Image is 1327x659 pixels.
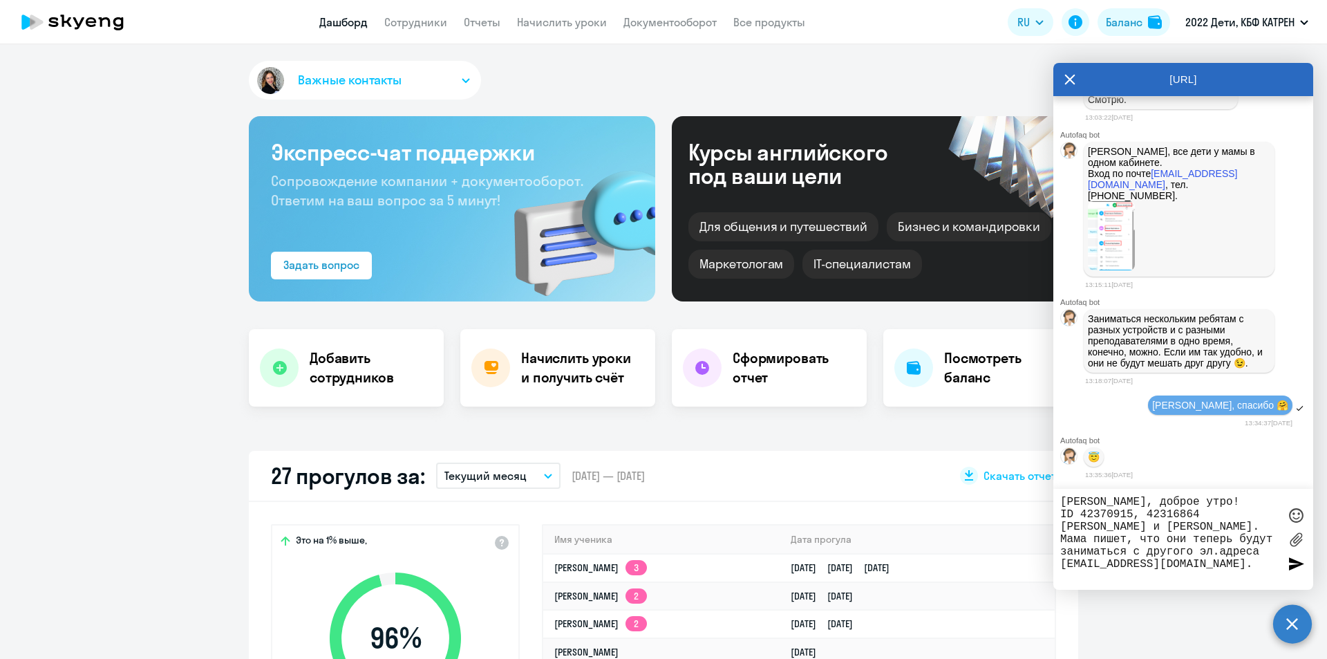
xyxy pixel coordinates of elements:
[296,534,367,550] span: Это на 1% выше,
[1060,298,1313,306] div: Autofaq bot
[623,15,717,29] a: Документооборот
[271,172,583,209] span: Сопровождение компании + документооборот. Ответим на ваш вопрос за 5 минут!
[254,64,287,97] img: avatar
[984,468,1056,483] span: Скачать отчет
[271,462,425,490] h2: 27 прогулов за:
[464,15,500,29] a: Отчеты
[1061,310,1078,330] img: bot avatar
[1085,281,1133,288] time: 13:15:11[DATE]
[625,588,647,604] app-skyeng-badge: 2
[733,349,856,387] h4: Сформировать отчет
[1017,14,1030,30] span: RU
[1060,131,1313,139] div: Autofaq bot
[316,622,475,655] span: 96 %
[444,467,527,484] p: Текущий месяц
[1098,8,1170,36] button: Балансbalance
[1148,15,1162,29] img: balance
[436,463,561,489] button: Текущий месяц
[1088,201,1135,270] img: image.png
[1152,400,1288,411] span: [PERSON_NAME], спасибо 🤗
[494,146,655,301] img: bg-img
[1185,14,1295,30] p: 2022 Дети, КБФ КАТРЕН
[688,140,925,187] div: Курсы английского под ваши цели
[319,15,368,29] a: Дашборд
[688,250,794,279] div: Маркетологам
[554,561,647,574] a: [PERSON_NAME]3
[1008,8,1053,36] button: RU
[384,15,447,29] a: Сотрудники
[1060,436,1313,445] div: Autofaq bot
[521,349,641,387] h4: Начислить уроки и получить счёт
[1106,14,1142,30] div: Баланс
[1088,313,1270,369] p: Заниматься нескольким ребятам с разных устройств и с разными преподавателями в одно время, конечн...
[1061,448,1078,468] img: bot avatar
[249,61,481,100] button: Важные контакты
[791,590,864,602] a: [DATE][DATE]
[791,646,827,658] a: [DATE]
[625,560,647,575] app-skyeng-badge: 3
[1085,471,1133,479] time: 13:35:36[DATE]
[733,15,805,29] a: Все продукты
[625,616,647,631] app-skyeng-badge: 2
[791,561,901,574] a: [DATE][DATE][DATE]
[1085,377,1133,384] time: 13:18:07[DATE]
[802,250,921,279] div: IT-специалистам
[310,349,433,387] h4: Добавить сотрудников
[554,618,647,630] a: [PERSON_NAME]2
[1178,6,1315,39] button: 2022 Дети, КБФ КАТРЕН
[517,15,607,29] a: Начислить уроки
[1286,529,1306,550] label: Лимит 10 файлов
[271,138,633,166] h3: Экспресс-чат поддержки
[283,257,359,273] div: Задать вопрос
[554,590,647,602] a: [PERSON_NAME]2
[791,618,864,630] a: [DATE][DATE]
[1085,113,1133,121] time: 13:03:22[DATE]
[572,468,645,483] span: [DATE] — [DATE]
[1088,146,1270,201] p: [PERSON_NAME], все дети у мамы в одном кабинете. Вход по почте , тел. [PHONE_NUMBER].
[944,349,1067,387] h4: Посмотреть баланс
[554,646,619,658] a: [PERSON_NAME]
[271,252,372,279] button: Задать вопрос
[1245,419,1292,427] time: 13:34:37[DATE]
[1088,168,1237,190] a: [EMAIL_ADDRESS][DOMAIN_NAME]
[1061,142,1078,163] img: bot avatar
[780,526,1055,554] th: Дата прогула
[887,212,1051,241] div: Бизнес и командировки
[1060,496,1279,583] textarea: [PERSON_NAME], доброе утро! ID 42370915, 42316864 [PERSON_NAME] и [PERSON_NAME]. Мама пишет, что ...
[543,526,780,554] th: Имя ученика
[688,212,878,241] div: Для общения и путешествий
[1088,452,1100,463] p: 😇
[298,71,402,89] span: Важные контакты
